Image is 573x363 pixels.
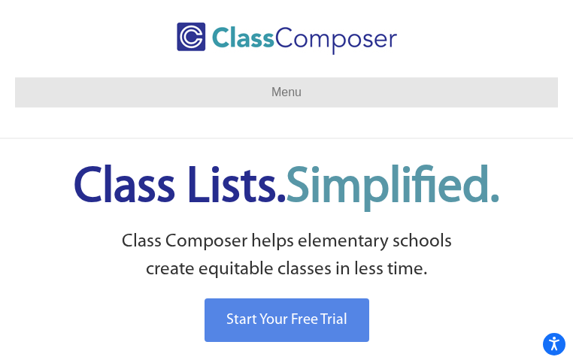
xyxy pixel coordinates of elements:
span: Class Lists. [74,164,499,213]
span: Menu [271,86,302,98]
span: Simplified. [286,164,499,213]
nav: Header Menu [15,77,558,107]
button: Menu [15,77,558,107]
span: Start Your Free Trial [226,313,347,328]
img: Class Composer [177,23,397,55]
a: Start Your Free Trial [205,298,369,342]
